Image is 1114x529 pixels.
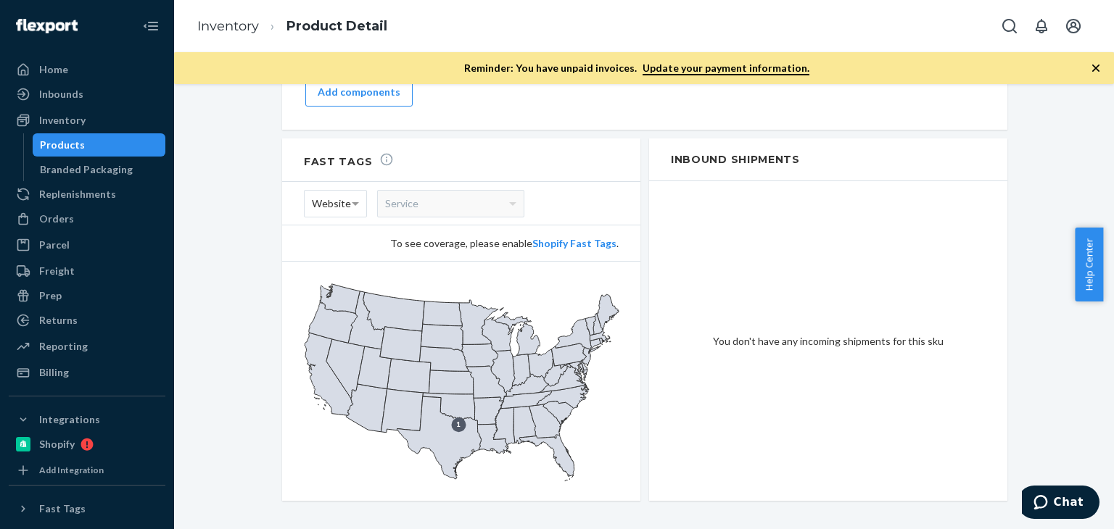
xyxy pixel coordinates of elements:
ol: breadcrumbs [186,5,399,48]
a: Returns [9,309,165,332]
a: Add Integration [9,462,165,479]
a: Shopify [9,433,165,456]
div: Products [40,138,85,152]
button: Add components [305,78,413,107]
button: Open Search Box [995,12,1024,41]
img: Flexport logo [16,19,78,33]
a: Orders [9,207,165,230]
h2: Fast Tags [304,152,394,168]
a: Products [33,133,166,157]
a: Parcel [9,233,165,257]
div: Branded Packaging [40,162,133,177]
button: Close Navigation [136,12,165,41]
div: Prep [39,288,62,303]
a: Prep [9,284,165,307]
div: Replenishments [39,187,116,201]
span: Website [312,191,351,216]
a: Shopify Fast Tags [532,237,616,249]
div: Billing [39,365,69,380]
a: Update your payment information. [643,62,809,75]
a: Inventory [9,109,165,132]
a: Inventory [197,18,259,34]
div: Fast Tags [39,501,86,516]
div: Shopify [39,437,75,451]
div: Add Integration [39,464,104,476]
div: Inventory [39,113,86,128]
div: Parcel [39,238,70,252]
button: Help Center [1075,228,1103,301]
a: Replenishments [9,183,165,206]
button: Open notifications [1027,12,1056,41]
button: Fast Tags [9,497,165,520]
iframe: Opens a widget where you can chat to one of our agents [1022,486,1099,522]
div: Reporting [39,339,88,354]
h2: Inbound Shipments [649,138,1007,181]
div: Returns [39,313,78,328]
div: Orders [39,212,74,226]
a: Freight [9,259,165,283]
div: You don't have any incoming shipments for this sku [649,181,1007,501]
a: Product Detail [286,18,387,34]
div: Service [378,191,524,217]
a: Inbounds [9,83,165,106]
div: Freight [39,264,75,278]
button: Open account menu [1059,12,1088,41]
a: Home [9,58,165,81]
div: To see coverage, please enable . [304,236,619,251]
div: Home [39,62,68,77]
a: Reporting [9,335,165,358]
p: Reminder: You have unpaid invoices. [464,61,809,75]
div: Inbounds [39,87,83,101]
a: Billing [9,361,165,384]
div: Integrations [39,412,100,427]
a: Branded Packaging [33,158,166,181]
button: Integrations [9,408,165,431]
